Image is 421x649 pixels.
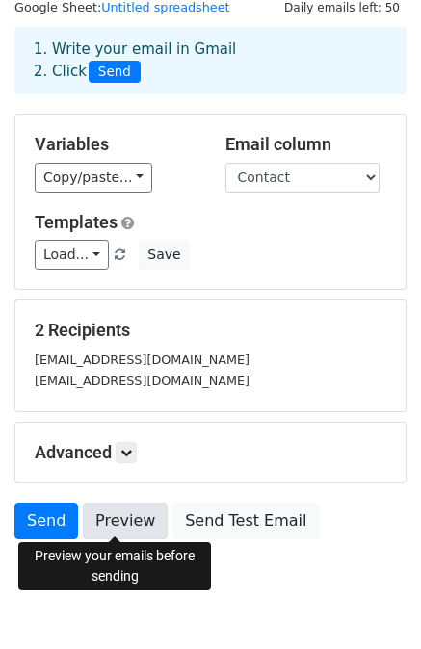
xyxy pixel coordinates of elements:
a: Load... [35,240,109,270]
small: [EMAIL_ADDRESS][DOMAIN_NAME] [35,352,250,367]
a: Templates [35,212,118,232]
span: Send [89,61,141,84]
a: Send [14,503,78,539]
h5: Email column [225,134,387,155]
iframe: Chat Widget [325,557,421,649]
h5: Advanced [35,442,386,463]
button: Save [139,240,189,270]
div: 1. Write your email in Gmail 2. Click [19,39,402,83]
div: Preview your emails before sending [18,542,211,590]
small: [EMAIL_ADDRESS][DOMAIN_NAME] [35,374,250,388]
a: Copy/paste... [35,163,152,193]
a: Send Test Email [172,503,319,539]
a: Preview [83,503,168,539]
h5: Variables [35,134,197,155]
h5: 2 Recipients [35,320,386,341]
